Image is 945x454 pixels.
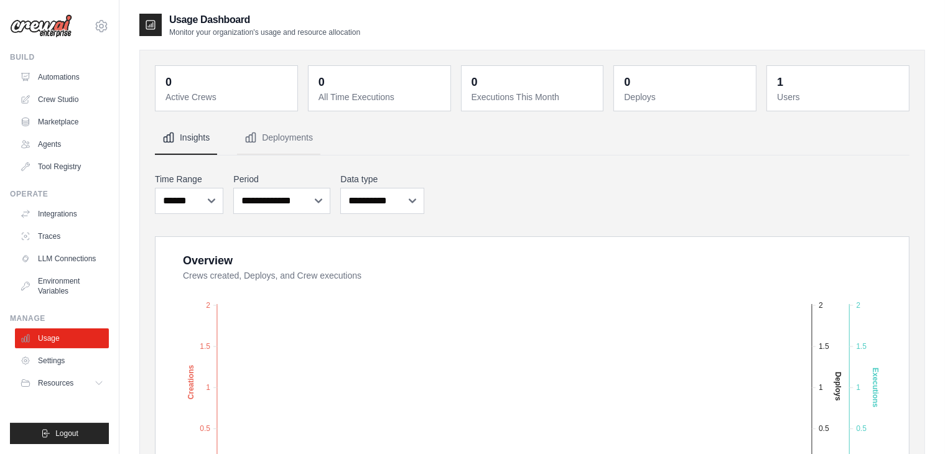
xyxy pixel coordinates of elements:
a: Agents [15,134,109,154]
div: 0 [319,73,325,91]
div: Manage [10,313,109,323]
div: 1 [777,73,783,91]
div: 0 [624,73,630,91]
tspan: 1 [819,383,823,392]
a: LLM Connections [15,249,109,269]
div: 0 [165,73,172,91]
tspan: 1 [206,383,210,392]
text: Deploys [834,371,842,401]
tspan: 1.5 [200,341,210,350]
span: Logout [55,429,78,438]
p: Monitor your organization's usage and resource allocation [169,27,360,37]
text: Executions [871,368,880,407]
nav: Tabs [155,121,910,155]
a: Settings [15,351,109,371]
tspan: 1.5 [856,341,867,350]
a: Traces [15,226,109,246]
tspan: 0.5 [856,424,867,433]
a: Marketplace [15,112,109,132]
label: Time Range [155,173,223,185]
a: Usage [15,328,109,348]
a: Automations [15,67,109,87]
a: Environment Variables [15,271,109,301]
div: Build [10,52,109,62]
a: Integrations [15,204,109,224]
tspan: 1 [856,383,860,392]
button: Logout [10,423,109,444]
span: Resources [38,378,73,388]
dt: Users [777,91,901,103]
label: Period [233,173,330,185]
dt: Executions This Month [472,91,596,103]
div: Overview [183,252,233,269]
button: Insights [155,121,217,155]
tspan: 0.5 [819,424,829,433]
tspan: 2 [856,300,860,309]
tspan: 2 [206,300,210,309]
a: Crew Studio [15,90,109,109]
text: Creations [187,364,195,399]
a: Tool Registry [15,157,109,177]
img: Logo [10,14,72,38]
h2: Usage Dashboard [169,12,360,27]
tspan: 0.5 [200,424,210,433]
label: Data type [340,173,424,185]
div: Operate [10,189,109,199]
div: 0 [472,73,478,91]
button: Deployments [237,121,320,155]
dt: Active Crews [165,91,290,103]
dt: Crews created, Deploys, and Crew executions [183,269,894,282]
dt: All Time Executions [319,91,443,103]
button: Resources [15,373,109,393]
dt: Deploys [624,91,748,103]
tspan: 1.5 [819,341,829,350]
tspan: 2 [819,300,823,309]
